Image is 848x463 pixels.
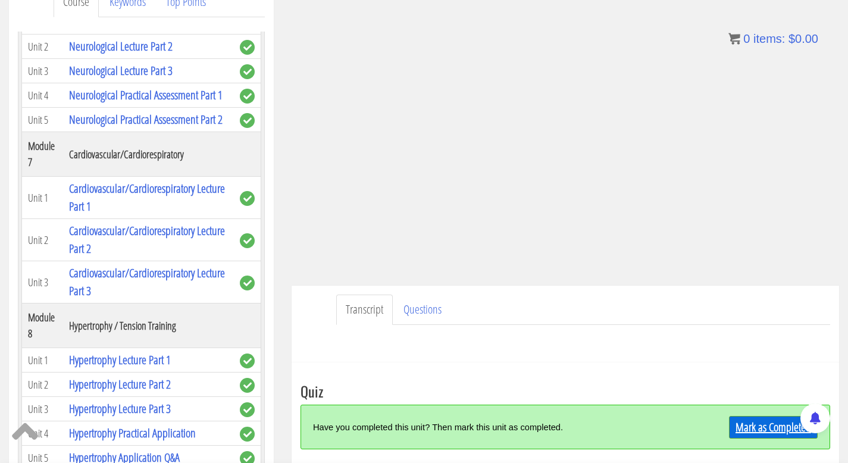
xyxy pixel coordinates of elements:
span: complete [240,64,255,79]
span: 0 [743,32,750,45]
a: Hypertrophy Lecture Part 2 [69,376,171,392]
a: Mark as Completed [729,416,818,439]
span: complete [240,353,255,368]
a: Transcript [336,295,393,325]
a: Cardiovascular/Cardiorespiratory Lecture Part 1 [69,180,225,214]
td: Unit 1 [22,177,63,219]
td: Unit 3 [22,59,63,83]
th: Cardiovascular/Cardiorespiratory [63,132,234,177]
a: Hypertrophy Practical Application [69,425,196,441]
a: 0 items: $0.00 [728,32,818,45]
th: Hypertrophy / Tension Training [63,304,234,348]
img: icon11.png [728,33,740,45]
span: complete [240,427,255,442]
span: complete [240,402,255,417]
a: Questions [394,295,451,325]
td: Unit 2 [22,373,63,397]
th: Module 8 [22,304,63,348]
span: complete [240,89,255,104]
span: complete [240,40,255,55]
th: Module 7 [22,132,63,177]
span: complete [240,276,255,290]
span: complete [240,233,255,248]
div: Have you completed this unit? Then mark this unit as completed. [313,414,686,440]
span: complete [240,113,255,128]
span: complete [240,191,255,206]
a: Neurological Practical Assessment Part 1 [69,87,223,103]
h3: Quiz [301,383,830,399]
a: Cardiovascular/Cardiorespiratory Lecture Part 3 [69,265,225,299]
td: Unit 1 [22,348,63,373]
a: Neurological Practical Assessment Part 2 [69,111,223,127]
td: Unit 2 [22,35,63,59]
span: items: [753,32,785,45]
td: Unit 4 [22,83,63,108]
td: Unit 5 [22,108,63,132]
span: $ [788,32,795,45]
a: Neurological Lecture Part 2 [69,38,173,54]
td: Unit 2 [22,219,63,261]
a: Neurological Lecture Part 3 [69,62,173,79]
a: Hypertrophy Lecture Part 3 [69,401,171,417]
td: Unit 3 [22,261,63,304]
span: complete [240,378,255,393]
bdi: 0.00 [788,32,818,45]
a: Hypertrophy Lecture Part 1 [69,352,171,368]
td: Unit 3 [22,397,63,421]
a: Cardiovascular/Cardiorespiratory Lecture Part 2 [69,223,225,256]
